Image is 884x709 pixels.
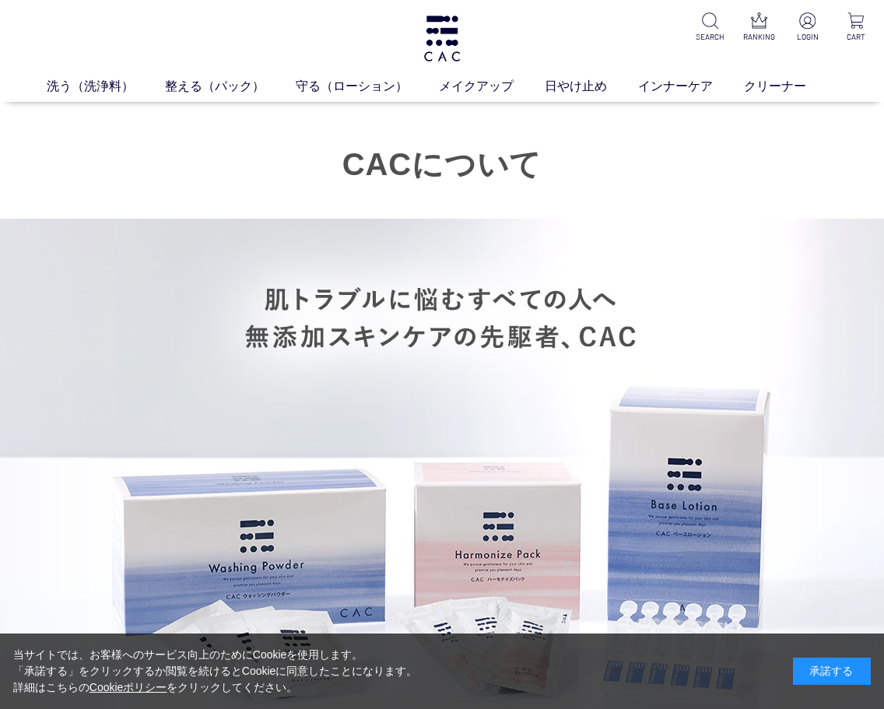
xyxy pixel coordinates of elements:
a: RANKING [743,12,774,43]
a: インナーケア [638,77,744,96]
a: CART [840,12,872,43]
p: RANKING [743,31,774,43]
p: SEARCH [695,31,726,43]
a: Cookieポリシー [89,681,167,693]
a: 洗う（洗浄料） [47,77,165,96]
a: LOGIN [792,12,823,43]
p: CART [840,31,872,43]
a: クリーナー [744,77,837,96]
a: メイクアップ [439,77,545,96]
a: SEARCH [695,12,726,43]
img: logo [422,16,462,61]
a: 守る（ローション） [296,77,439,96]
div: 当サイトでは、お客様へのサービス向上のためにCookieを使用します。 「承諾する」をクリックするか閲覧を続けるとCookieに同意したことになります。 詳細はこちらの をクリックしてください。 [13,647,418,696]
a: 日やけ止め [545,77,638,96]
a: 整える（パック） [165,77,296,96]
div: 承諾する [793,658,871,685]
p: LOGIN [792,31,823,43]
